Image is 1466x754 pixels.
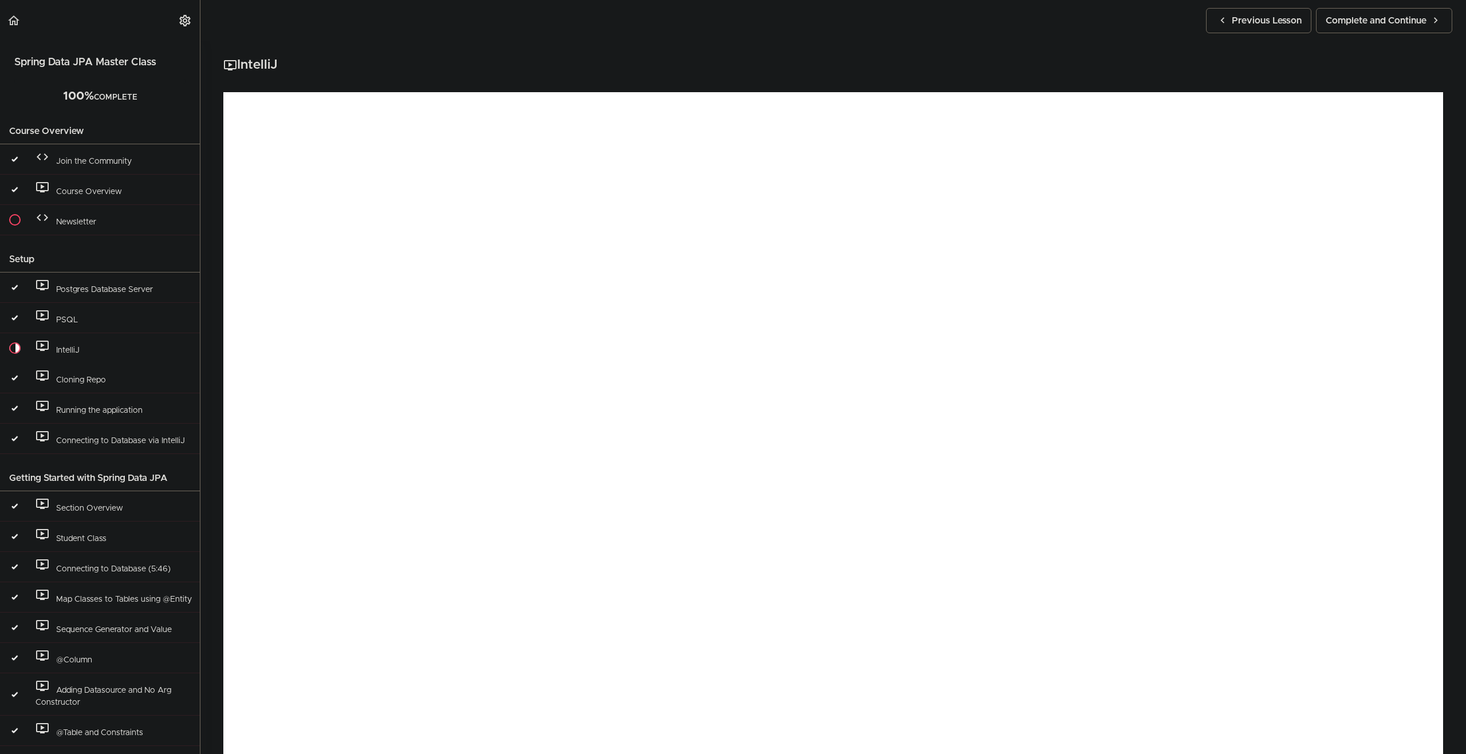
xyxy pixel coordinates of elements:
[7,14,21,27] svg: Back to course curriculum
[36,686,171,707] span: Adding Datasource and No Arg Constructor
[56,286,153,294] span: Postgres Database Server
[56,406,143,414] span: Running the application
[63,90,94,102] span: 100%
[56,656,92,664] span: @Column
[178,14,192,27] svg: Settings Menu
[56,218,96,226] span: Newsletter
[1232,14,1302,27] span: Previous Lesson
[56,376,106,384] span: Cloning Repo
[56,729,143,737] span: @Table and Constraints
[56,535,107,543] span: Student Class
[14,89,186,104] div: COMPLETE
[56,157,132,165] span: Join the Community
[56,565,171,573] span: Connecting to Database (5:46)
[56,626,172,634] span: Sequence Generator and Value
[1316,8,1452,33] a: Complete and Continue
[56,504,123,512] span: Section Overview
[56,188,122,196] span: Course Overview
[56,595,192,603] span: Map Classes to Tables using @Entity
[56,316,78,324] span: PSQL
[56,437,185,445] span: Connecting to Database via IntelliJ
[1206,8,1311,33] a: Previous Lesson
[56,346,80,354] span: IntelliJ
[1326,14,1426,27] span: Complete and Continue
[223,56,1443,75] h2: IntelliJ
